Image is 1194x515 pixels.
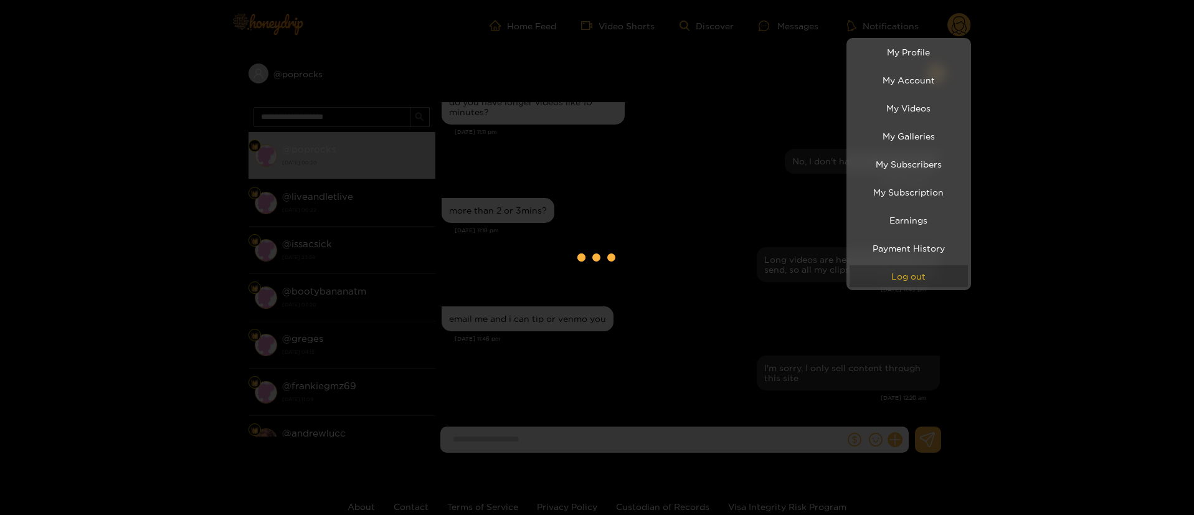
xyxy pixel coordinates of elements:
[850,41,968,63] a: My Profile
[850,125,968,147] a: My Galleries
[850,69,968,91] a: My Account
[850,265,968,287] button: Log out
[850,237,968,259] a: Payment History
[850,153,968,175] a: My Subscribers
[850,181,968,203] a: My Subscription
[850,97,968,119] a: My Videos
[850,209,968,231] a: Earnings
